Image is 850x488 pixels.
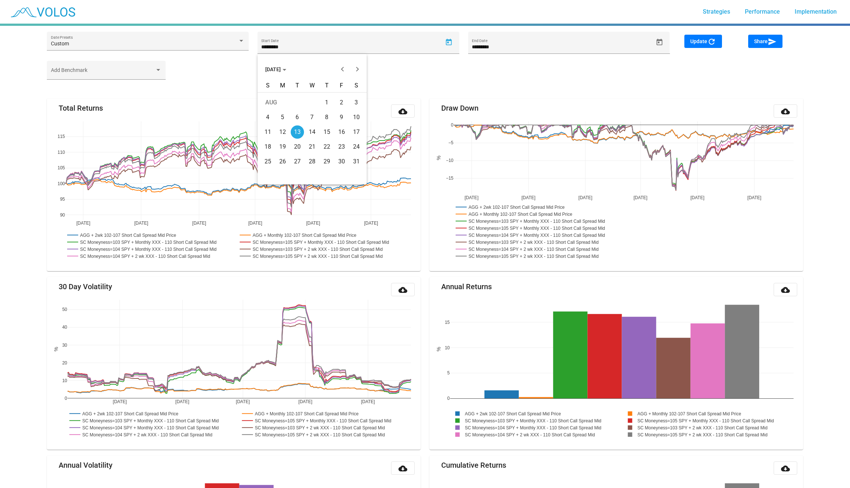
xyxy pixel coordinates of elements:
td: August 28, 2024 [305,154,319,169]
th: Thursday [319,82,334,92]
td: August 6, 2024 [290,110,305,125]
div: 4 [261,111,274,124]
div: 18 [261,140,274,153]
td: August 16, 2024 [334,125,349,139]
div: 1 [320,96,334,109]
td: August 26, 2024 [275,154,290,169]
div: 9 [335,111,348,124]
td: August 22, 2024 [319,139,334,154]
div: 27 [291,155,304,168]
div: 15 [320,125,334,139]
td: August 15, 2024 [319,125,334,139]
th: Sunday [260,82,275,92]
td: August 20, 2024 [290,139,305,154]
div: 12 [276,125,289,139]
div: 14 [305,125,319,139]
div: 26 [276,155,289,168]
th: Wednesday [305,82,319,92]
div: 5 [276,111,289,124]
td: August 24, 2024 [349,139,364,154]
th: Friday [334,82,349,92]
td: August 12, 2024 [275,125,290,139]
td: August 30, 2024 [334,154,349,169]
td: August 2, 2024 [334,95,349,110]
div: 21 [305,140,319,153]
td: August 25, 2024 [260,154,275,169]
div: 24 [350,140,363,153]
div: 23 [335,140,348,153]
td: August 7, 2024 [305,110,319,125]
td: August 1, 2024 [319,95,334,110]
td: August 31, 2024 [349,154,364,169]
td: August 11, 2024 [260,125,275,139]
button: Previous month [335,62,350,77]
div: 22 [320,140,334,153]
div: 28 [305,155,319,168]
div: 13 [291,125,304,139]
td: August 23, 2024 [334,139,349,154]
div: 17 [350,125,363,139]
div: 31 [350,155,363,168]
td: August 27, 2024 [290,154,305,169]
th: Monday [275,82,290,92]
div: 8 [320,111,334,124]
td: August 19, 2024 [275,139,290,154]
th: Tuesday [290,82,305,92]
td: August 9, 2024 [334,110,349,125]
td: August 4, 2024 [260,110,275,125]
div: 3 [350,96,363,109]
div: 7 [305,111,319,124]
div: 20 [291,140,304,153]
button: Choose month and year [259,62,292,77]
td: August 8, 2024 [319,110,334,125]
button: Next month [350,62,365,77]
td: August 17, 2024 [349,125,364,139]
div: 29 [320,155,334,168]
td: August 5, 2024 [275,110,290,125]
div: 10 [350,111,363,124]
td: AUG [260,95,319,110]
td: August 21, 2024 [305,139,319,154]
div: 2 [335,96,348,109]
td: August 18, 2024 [260,139,275,154]
div: 16 [335,125,348,139]
div: 11 [261,125,274,139]
th: Saturday [349,82,364,92]
div: 30 [335,155,348,168]
td: August 3, 2024 [349,95,364,110]
div: 19 [276,140,289,153]
td: August 13, 2024 [290,125,305,139]
span: [DATE] [265,66,286,72]
div: 25 [261,155,274,168]
td: August 14, 2024 [305,125,319,139]
td: August 10, 2024 [349,110,364,125]
td: August 29, 2024 [319,154,334,169]
div: 6 [291,111,304,124]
